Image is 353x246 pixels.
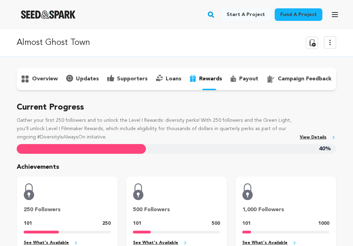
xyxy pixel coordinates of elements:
button: supporters [103,73,152,85]
p: 1,000 Followers [242,206,329,214]
p: 250 [102,220,111,228]
p: 1000 [318,220,329,228]
p: 101 [133,220,141,228]
p: 101 [242,220,251,228]
button: payout [226,73,262,85]
img: Seed&Spark Logo Dark Mode [21,10,76,19]
p: campaign feedback [278,75,331,83]
p: Gather your first 250 followers and to unlock the Level I Rewards: diversity perks! With 250 foll... [17,117,294,141]
a: Fund a project [275,8,322,21]
span: 40% [319,144,331,154]
h5: Current Progress [17,101,336,114]
p: rewards [199,75,222,83]
p: updates [76,75,99,83]
p: overview [32,75,58,83]
p: 250 Followers [24,206,111,214]
button: campaign feedback [262,73,336,85]
a: Seed&Spark Homepage [21,10,76,19]
button: rewards [186,73,226,85]
p: 500 Followers [133,206,220,214]
a: Start a project [221,8,270,21]
p: supporters [117,75,148,83]
p: 500 [212,220,220,228]
p: Achievements [17,162,336,172]
button: updates [62,73,103,85]
p: payout [239,75,258,83]
button: overview [17,73,62,85]
p: Almost Ghost Town [17,37,90,49]
button: loans [152,73,186,85]
p: 101 [24,220,32,228]
p: loans [166,75,181,83]
a: View Details [300,134,336,142]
